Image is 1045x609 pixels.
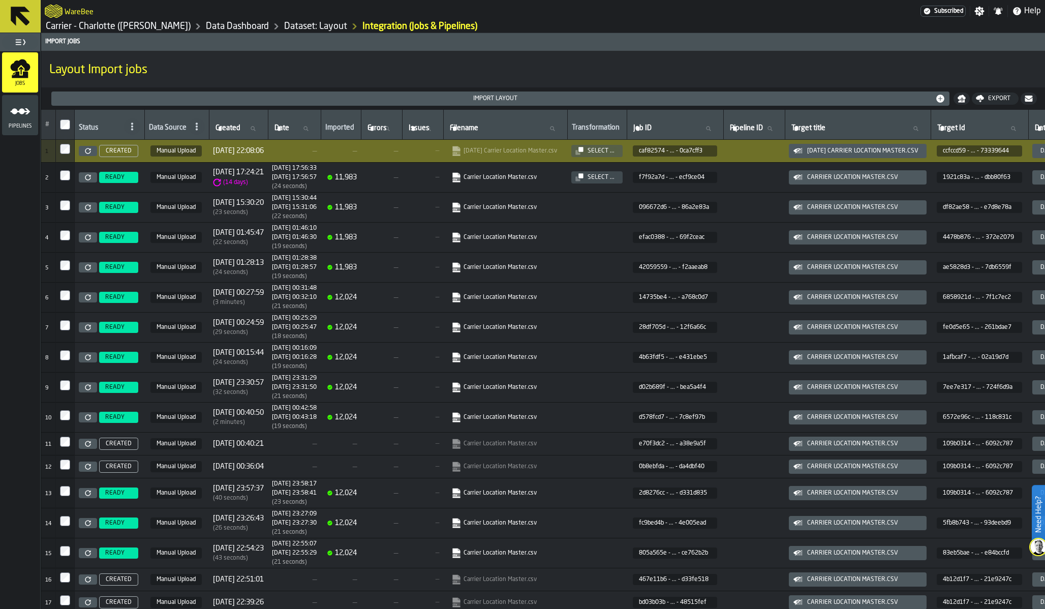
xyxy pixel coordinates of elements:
span: 5fb8b743-fc60-437f-b737-3e0b93deebd9 [937,517,1022,529]
span: Carrier Location Master.csv [449,516,561,530]
input: label [728,122,781,135]
input: InputCheckbox-label-react-aria8529590429-:r4i: [60,572,70,583]
a: link-to-https://s3.eu-west-1.amazonaws.com/import.app.warebee.com/d578fcd7-b48c-45e5-be2c-da2b7c8... [451,412,557,422]
span: 109b0314-ec34-4a2b-8d8d-55906092c787 [937,461,1022,472]
span: [DATE] 15:30:20 [213,199,264,207]
div: Time between creation and start (import delay / Re-Import) [213,269,264,276]
a: link-to-https://s3.eu-west-1.amazonaws.com/import.app.warebee.com/4b63fdf5-58df-41c7-b43e-337ee43... [451,352,557,362]
span: Carrier Location Master.csv [449,380,561,394]
label: InputCheckbox-label-react-aria8529590429-:r46: [60,230,70,240]
div: Imported [325,124,357,134]
span: — [406,234,439,241]
label: InputCheckbox-label-react-aria8529590429-:r43: [60,144,70,154]
a: READY [97,488,140,499]
span: caf82574-6b42-4205-8594-4e190ca7cff3 [633,145,717,157]
span: CREATED [106,463,132,470]
input: label [365,122,398,135]
a: READY [97,292,140,303]
a: READY [97,202,140,213]
span: Carrier Location Master.csv [449,460,561,474]
button: button-Carrier Location Master.csv [789,410,927,424]
span: ccfccd59 - ... - 73339644 [943,147,1014,155]
button: button-Carrier Location Master.csv [789,260,927,275]
span: 6858921d-fa10-4103-bc0d-b07d7f1c7ec2 [937,292,1022,303]
span: label [791,124,825,132]
span: df82ae58-6a8b-4575-89e5-8536e7d8e78a [937,202,1022,213]
label: InputCheckbox-label-react-aria8529590429-:r4a: [60,350,70,360]
a: link-to-https://s3.eu-west-1.amazonaws.com/import.app.warebee.com/fc9bed4b-42b6-4abc-9a22-c2b04e0... [451,518,557,528]
div: Time between creation and start (import delay / Re-Import) [213,178,264,187]
button: button-Carrier Location Master.csv [789,200,927,215]
button: button-Select ... [571,171,623,184]
div: Time between creation and start (import delay / Re-Import) [213,209,264,216]
span: — [365,147,398,155]
input: InputCheckbox-label-react-aria8529590429-:r3o: [60,119,70,130]
div: [DATE] Carrier Location Master.csv [803,147,923,155]
span: Carrier Location Master.csv [449,200,561,215]
span: READY [105,414,125,421]
span: 4478b876 - ... - 372e2079 [943,234,1014,241]
span: label [730,124,763,132]
a: link-to-/wh/i/e074fb63-00ea-4531-a7c9-ea0a191b3e4f [46,21,191,32]
a: link-to-https://s3.eu-west-1.amazonaws.com/import.app.warebee.com/42059559-5b33-46d4-8d96-b71ef2a... [451,262,557,272]
input: label [213,122,264,135]
span: label [633,124,652,132]
span: 1afbcaf7-3dc2-4b45-a836-03df02a19d7d [937,352,1022,363]
span: ae5828d3-8128-4f1e-8dbc-4c377db6559f [937,262,1022,273]
span: 2 [45,175,48,181]
input: InputCheckbox-label-react-aria8529590429-:r4b: [60,380,70,390]
span: efac0388-7c43-4475-9102-444b69f2ceac [633,232,717,243]
span: fc9bed4b-42b6-4abc-9a22-c2b04e005ead [633,517,717,529]
div: Completed at 1756479417905 [272,174,317,181]
a: link-to-https://s3.eu-west-1.amazonaws.com/import.app.warebee.com/f7f92a7d-e318-4897-a8f7-60b1ecf... [451,172,557,182]
div: Carrier Location Master.csv [803,264,923,271]
span: Manual Upload [150,547,202,559]
a: READY [97,322,140,333]
span: 6572e96c-493b-4427-acfd-144a118c831c [937,412,1022,423]
span: f7f92a7d-e318-4897-a8f7-60b1ecf9ce04 [633,172,717,183]
div: Carrier Location Master.csv [803,490,923,497]
span: 7ee7e317-ec26-4c6e-99a4-5eb0724f6d9a [937,382,1022,393]
div: Export [984,95,1015,102]
div: Data Source [149,124,187,134]
input: InputCheckbox-label-react-aria8529590429-:r44: [60,170,70,180]
li: menu Jobs [2,52,38,93]
span: [DATE] 17:24:21 [213,168,264,176]
div: Carrier Location Master.csv [803,354,923,361]
a: link-to-https://s3.eu-west-1.amazonaws.com/import.app.warebee.com/2d8276cc-97e2-4382-b1ac-f0edd33... [451,488,557,498]
li: menu Pipelines [2,95,38,136]
span: 4b63fdf5-58df-41c7-b43e-337ee431ebe5 [633,352,717,363]
a: link-to-https://s3.eu-west-1.amazonaws.com/import.app.warebee.com/28df705d-8d41-4846-8862-830612f... [451,322,557,332]
button: button-Carrier Location Master.csv [789,460,927,474]
span: 1 [45,149,48,155]
span: 14735be4-ba3a-406d-ac8b-24e5a768c0d7 [633,292,717,303]
span: 42059559 - ... - f2aaeab8 [639,264,709,271]
div: Carrier Location Master.csv [803,520,923,527]
span: Pipelines [2,124,38,129]
div: Transformation [572,124,623,134]
span: Manual Upload [150,597,202,608]
span: d02b689f-4f2d-488d-a98a-092abea5a4f4 [633,382,717,393]
span: READY [105,324,125,331]
span: READY [105,384,125,391]
span: — [406,174,439,181]
button: button-Carrier Location Master.csv [789,290,927,304]
span: [DATE] 01:45:47 [213,229,264,237]
a: CREATED [97,461,140,473]
span: 5 [45,265,48,271]
input: InputCheckbox-label-react-aria8529590429-:r4j: [60,595,70,605]
a: logo-header [45,2,63,20]
span: 109b0314-ec34-4a2b-8d8d-55906092c787 [937,488,1022,499]
a: link-to-https://s3.eu-west-1.amazonaws.com/import.app.warebee.com/805a565e-ff9b-45a7-aacd-d531ce7... [451,548,557,558]
span: CREATED [106,599,132,606]
span: d578fcd7-b48c-45e5-be2c-da2b7c8ef97b [633,412,717,423]
a: READY [97,412,140,423]
nav: Breadcrumb [45,20,543,33]
div: Import duration (start to completion) [272,243,317,250]
button: button-Carrier Location Master.csv [789,380,927,394]
span: Help [1024,5,1041,17]
div: Carrier Location Master.csv [803,550,923,557]
span: Subscribed [934,8,963,15]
